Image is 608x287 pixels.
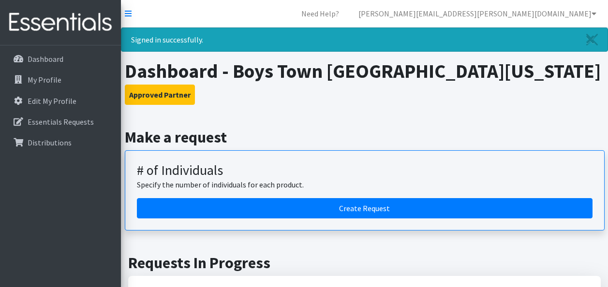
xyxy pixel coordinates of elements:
[28,96,76,106] p: Edit My Profile
[125,59,605,83] h1: Dashboard - Boys Town [GEOGRAPHIC_DATA][US_STATE]
[4,6,117,39] img: HumanEssentials
[4,70,117,89] a: My Profile
[28,117,94,127] p: Essentials Requests
[128,254,601,272] h2: Requests In Progress
[137,179,593,190] p: Specify the number of individuals for each product.
[351,4,604,23] a: [PERSON_NAME][EMAIL_ADDRESS][PERSON_NAME][DOMAIN_NAME]
[121,28,608,52] div: Signed in successfully.
[4,49,117,69] a: Dashboard
[294,4,347,23] a: Need Help?
[577,28,608,51] a: Close
[28,75,61,85] p: My Profile
[28,54,63,64] p: Dashboard
[4,133,117,152] a: Distributions
[4,91,117,111] a: Edit My Profile
[28,138,72,147] p: Distributions
[137,198,593,218] a: Create a request by number of individuals
[4,112,117,131] a: Essentials Requests
[137,162,593,179] h3: # of Individuals
[125,128,605,146] h2: Make a request
[125,85,195,105] button: Approved Partner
